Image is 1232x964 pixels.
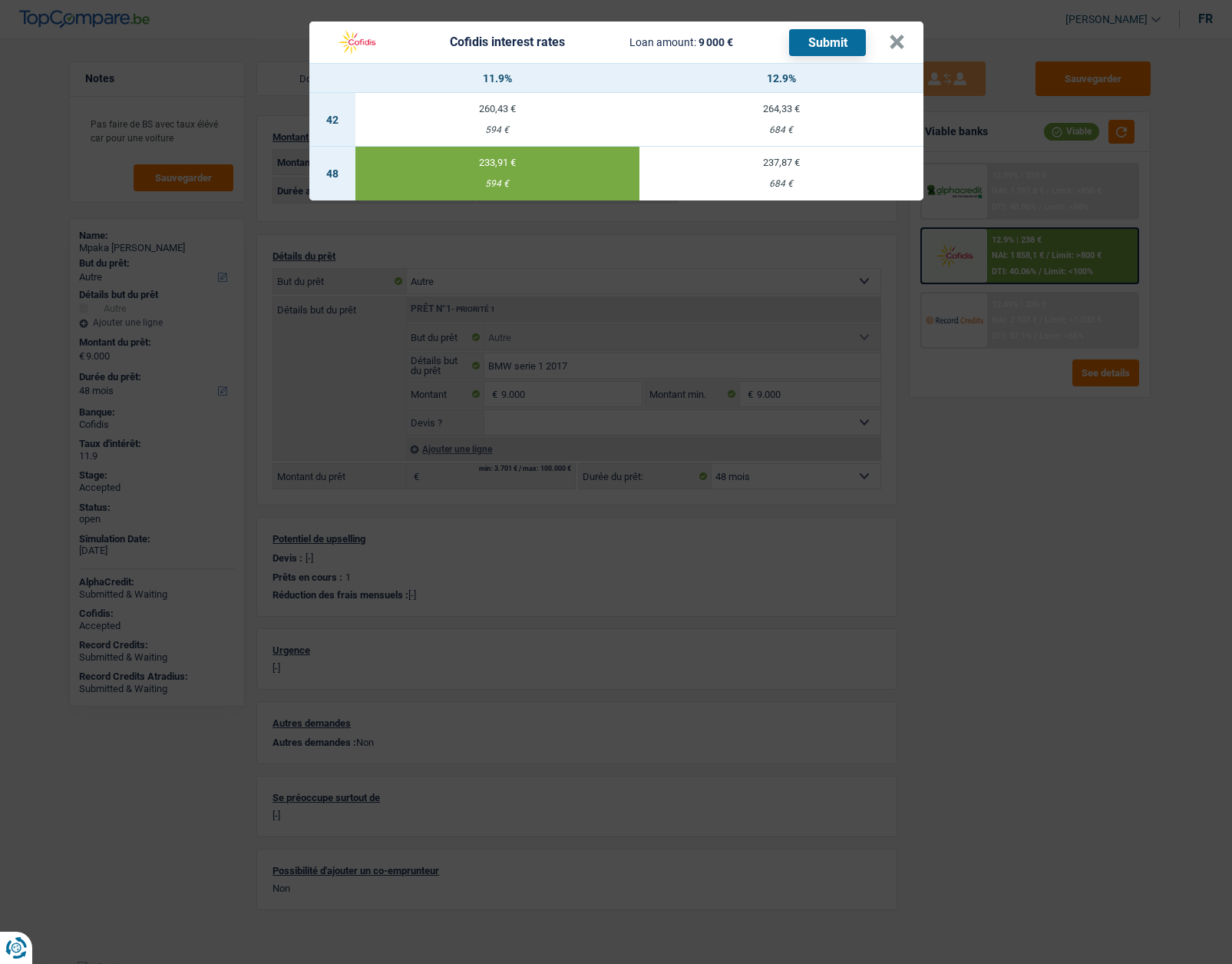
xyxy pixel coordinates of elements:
div: 260,43 € [355,104,639,114]
div: 684 € [639,125,923,135]
button: × [889,35,905,50]
div: 233,91 € [355,157,639,167]
button: Submit [789,29,866,56]
div: Cofidis interest rates [450,36,565,48]
div: 594 € [355,125,639,135]
div: 594 € [355,179,639,189]
span: Loan amount: [629,36,696,48]
img: Cofidis [328,28,386,57]
th: 11.9% [355,64,639,93]
td: 42 [309,93,355,147]
div: 684 € [639,179,923,189]
div: 237,87 € [639,157,923,167]
th: 12.9% [639,64,923,93]
td: 48 [309,147,355,200]
div: 264,33 € [639,104,923,114]
span: 9 000 € [699,36,733,48]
